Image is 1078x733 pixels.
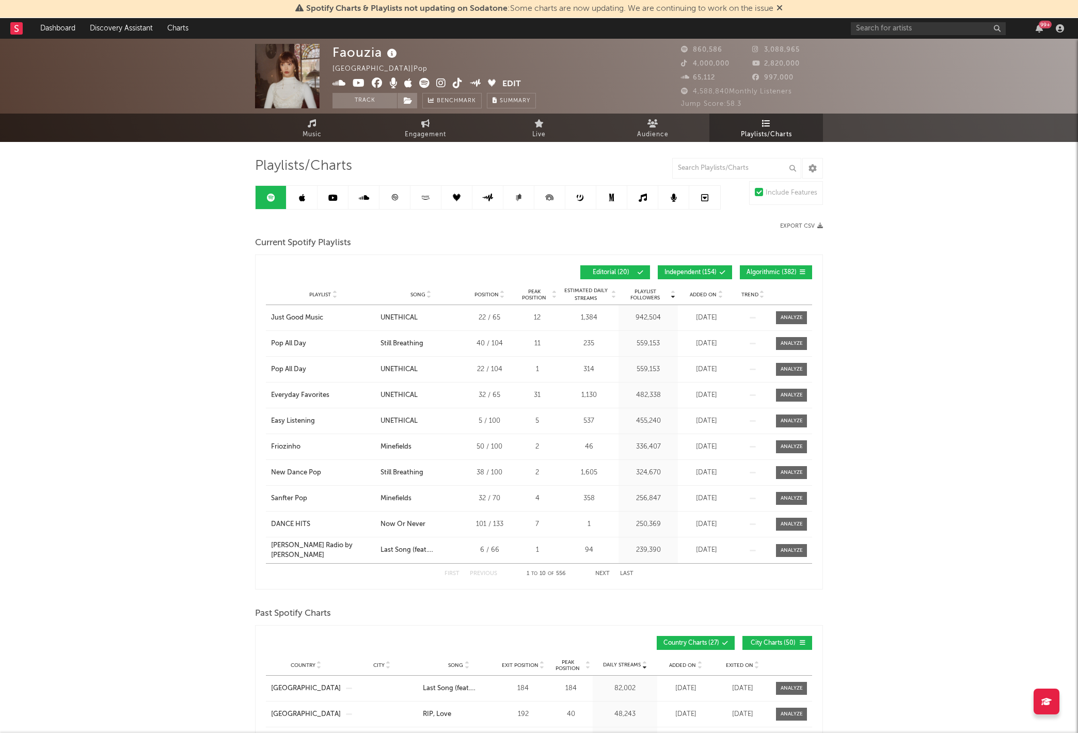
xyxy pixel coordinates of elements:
button: Algorithmic(382) [740,265,812,279]
div: 1 [518,545,557,555]
div: 1,605 [562,468,616,478]
a: Live [482,114,596,142]
a: Benchmark [422,93,482,108]
span: Peak Position [551,659,584,672]
span: Editorial ( 20 ) [587,269,635,276]
div: 184 [551,683,590,694]
div: 455,240 [621,416,675,426]
span: 4,000,000 [681,60,730,67]
div: 31 [518,390,557,401]
span: Algorithmic ( 382 ) [747,269,797,276]
span: Summary [500,98,530,104]
span: Current Spotify Playlists [255,237,351,249]
button: First [445,571,459,577]
button: Next [595,571,610,577]
span: 997,000 [752,74,794,81]
button: Summary [487,93,536,108]
a: Charts [160,18,196,39]
div: 40 / 104 [466,339,513,349]
div: [DATE] [717,709,768,720]
a: DANCE HITS [271,519,375,530]
a: Engagement [369,114,482,142]
span: of [548,571,554,576]
div: 1 [562,519,616,530]
a: Pop All Day [271,364,375,375]
div: 256,847 [621,493,675,504]
button: Independent(154) [658,265,732,279]
div: 559,153 [621,364,675,375]
span: Playlist Followers [621,289,669,301]
div: 482,338 [621,390,675,401]
span: 2,820,000 [752,60,800,67]
div: Still Breathing [381,468,423,478]
span: Song [448,662,463,668]
div: 46 [562,442,616,452]
a: Last Song (feat. [GEOGRAPHIC_DATA]) [423,683,495,694]
a: [GEOGRAPHIC_DATA] [271,709,341,720]
button: Edit [502,78,521,91]
div: [DATE] [680,519,732,530]
div: Last Song (feat. [GEOGRAPHIC_DATA]) [381,545,461,555]
span: Position [474,292,499,298]
span: Engagement [405,129,446,141]
span: Added On [669,662,696,668]
div: 4 [518,493,557,504]
span: Jump Score: 58.3 [681,101,741,107]
div: UNETHICAL [381,364,418,375]
div: Now Or Never [381,519,425,530]
div: Minefields [381,493,411,504]
a: Friozinho [271,442,375,452]
a: [PERSON_NAME] Radio by [PERSON_NAME] [271,540,375,561]
button: Editorial(20) [580,265,650,279]
button: City Charts(50) [742,636,812,650]
div: 5 / 100 [466,416,513,426]
span: City [373,662,385,668]
div: [DATE] [680,313,732,323]
div: Pop All Day [271,339,306,349]
a: [GEOGRAPHIC_DATA] [271,683,341,694]
a: Just Good Music [271,313,375,323]
div: 324,670 [621,468,675,478]
a: Discovery Assistant [83,18,160,39]
span: City Charts ( 50 ) [749,640,797,646]
div: [DATE] [680,545,732,555]
div: [GEOGRAPHIC_DATA] | Pop [332,63,439,75]
div: Still Breathing [381,339,423,349]
div: [DATE] [680,416,732,426]
div: Faouzia [332,44,400,61]
div: 50 / 100 [466,442,513,452]
span: Peak Position [518,289,550,301]
span: Exited On [726,662,753,668]
span: 4,588,840 Monthly Listeners [681,88,792,95]
span: Exit Position [502,662,538,668]
a: Audience [596,114,709,142]
button: 99+ [1036,24,1043,33]
div: Minefields [381,442,411,452]
div: 12 [518,313,557,323]
span: Daily Streams [603,661,641,669]
div: 48,243 [595,709,655,720]
button: Last [620,571,633,577]
span: 65,112 [681,74,715,81]
a: Everyday Favorites [271,390,375,401]
div: 2 [518,442,557,452]
div: 99 + [1039,21,1052,28]
div: UNETHICAL [381,313,418,323]
div: [DATE] [660,683,711,694]
div: 32 / 70 [466,493,513,504]
div: 101 / 133 [466,519,513,530]
div: [DATE] [680,468,732,478]
div: Include Features [766,187,817,199]
div: 239,390 [621,545,675,555]
div: 358 [562,493,616,504]
div: 1,384 [562,313,616,323]
div: UNETHICAL [381,416,418,426]
a: Dashboard [33,18,83,39]
div: 942,504 [621,313,675,323]
div: [DATE] [680,339,732,349]
div: [DATE] [660,709,711,720]
div: 537 [562,416,616,426]
a: RIP, Love [423,709,495,720]
span: Live [532,129,546,141]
